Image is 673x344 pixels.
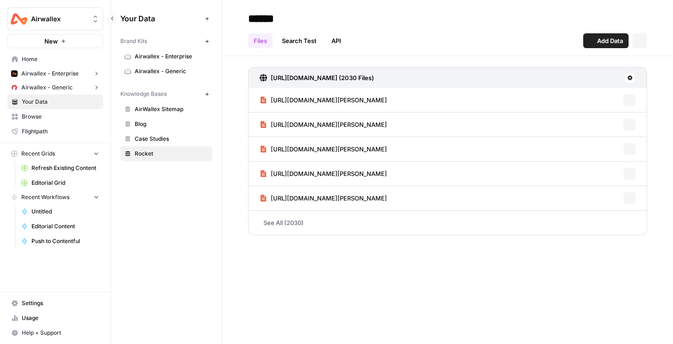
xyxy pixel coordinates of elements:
[17,161,103,175] a: Refresh Existing Content
[7,311,103,325] a: Usage
[135,105,208,113] span: AirWallex Sitemap
[7,147,103,161] button: Recent Grids
[31,222,99,231] span: Editorial Content
[260,186,387,210] a: [URL][DOMAIN_NAME][PERSON_NAME]
[260,68,374,88] a: [URL][DOMAIN_NAME] (2030 Files)
[11,11,27,27] img: Airwallex Logo
[21,83,73,92] span: Airwallex - Generic
[11,70,18,77] img: lwa1ff0noqwrdp5hunhziej8d536
[271,169,387,178] span: [URL][DOMAIN_NAME][PERSON_NAME]
[120,131,212,146] a: Case Studies
[31,179,99,187] span: Editorial Grid
[21,69,79,78] span: Airwallex - Enterprise
[120,117,212,131] a: Blog
[22,314,99,322] span: Usage
[135,67,208,75] span: Airwallex - Generic
[7,67,103,81] button: Airwallex - Enterprise
[135,150,208,158] span: Rocket
[7,190,103,204] button: Recent Workflows
[120,102,212,117] a: AirWallex Sitemap
[276,33,322,48] a: Search Test
[326,33,347,48] a: API
[7,7,103,31] button: Workspace: Airwallex
[248,211,647,235] a: See All (2030)
[7,124,103,139] a: Flightpath
[7,94,103,109] a: Your Data
[120,49,212,64] a: Airwallex - Enterprise
[31,237,99,245] span: Push to Contentful
[260,88,387,112] a: [URL][DOMAIN_NAME][PERSON_NAME]
[120,64,212,79] a: Airwallex - Generic
[135,135,208,143] span: Case Studies
[17,204,103,219] a: Untitled
[120,13,201,24] span: Your Data
[120,90,167,98] span: Knowledge Bases
[44,37,58,46] span: New
[260,162,387,186] a: [URL][DOMAIN_NAME][PERSON_NAME]
[271,120,387,129] span: [URL][DOMAIN_NAME][PERSON_NAME]
[135,52,208,61] span: Airwallex - Enterprise
[22,113,99,121] span: Browse
[271,95,387,105] span: [URL][DOMAIN_NAME][PERSON_NAME]
[597,36,623,45] span: Add Data
[7,296,103,311] a: Settings
[22,299,99,307] span: Settings
[22,127,99,136] span: Flightpath
[17,219,103,234] a: Editorial Content
[7,34,103,48] button: New
[31,164,99,172] span: Refresh Existing Content
[31,207,99,216] span: Untitled
[248,33,273,48] a: Files
[271,194,387,203] span: [URL][DOMAIN_NAME][PERSON_NAME]
[135,120,208,128] span: Blog
[22,98,99,106] span: Your Data
[22,55,99,63] span: Home
[7,109,103,124] a: Browse
[17,175,103,190] a: Editorial Grid
[11,84,18,91] img: psuvf5iw751v0ng144jc8469gioz
[21,150,55,158] span: Recent Grids
[7,52,103,67] a: Home
[7,81,103,94] button: Airwallex - Generic
[120,146,212,161] a: Rocket
[120,37,147,45] span: Brand Kits
[260,137,387,161] a: [URL][DOMAIN_NAME][PERSON_NAME]
[21,193,69,201] span: Recent Workflows
[17,234,103,249] a: Push to Contentful
[583,33,629,48] button: Add Data
[271,144,387,154] span: [URL][DOMAIN_NAME][PERSON_NAME]
[260,113,387,137] a: [URL][DOMAIN_NAME][PERSON_NAME]
[31,14,87,24] span: Airwallex
[22,329,99,337] span: Help + Support
[7,325,103,340] button: Help + Support
[271,73,374,82] h3: [URL][DOMAIN_NAME] (2030 Files)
